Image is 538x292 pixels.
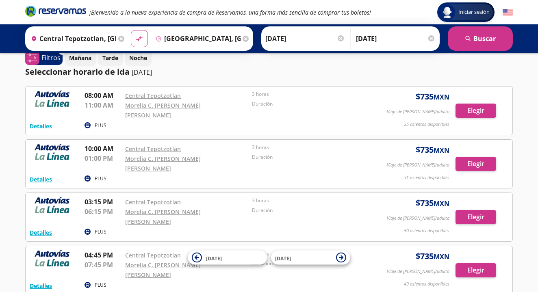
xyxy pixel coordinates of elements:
[387,215,449,222] p: Viaje de [PERSON_NAME]/adulto
[132,67,152,77] p: [DATE]
[30,281,52,290] button: Detalles
[503,7,513,17] button: English
[252,100,375,108] p: Duración
[125,145,181,153] a: Central Tepotzotlan
[404,174,449,181] p: 31 asientos disponibles
[30,228,52,237] button: Detalles
[95,122,106,129] p: PLUS
[25,66,130,78] p: Seleccionar horario de ida
[416,197,449,209] span: $ 735
[30,122,52,130] button: Detalles
[30,91,74,107] img: RESERVAMOS
[456,157,496,171] button: Elegir
[252,144,375,151] p: 3 horas
[271,251,350,265] button: [DATE]
[125,261,201,279] a: Morelia C. [PERSON_NAME] [PERSON_NAME]
[30,197,74,213] img: RESERVAMOS
[387,108,449,115] p: Viaje de [PERSON_NAME]/adulto
[456,263,496,277] button: Elegir
[252,91,375,98] p: 3 horas
[252,207,375,214] p: Duración
[416,144,449,156] span: $ 735
[85,154,121,163] p: 01:00 PM
[85,197,121,207] p: 03:15 PM
[188,251,267,265] button: [DATE]
[41,53,61,63] p: Filtros
[85,100,121,110] p: 11:00 AM
[30,250,74,266] img: RESERVAMOS
[125,92,181,99] a: Central Tepotzotlan
[416,250,449,262] span: $ 735
[152,28,241,49] input: Buscar Destino
[456,104,496,118] button: Elegir
[404,227,449,234] p: 50 asientos disponibles
[85,260,121,270] p: 07:45 PM
[85,250,121,260] p: 04:45 PM
[416,91,449,103] span: $ 735
[434,146,449,155] small: MXN
[95,281,106,289] p: PLUS
[125,198,181,206] a: Central Tepotzotlan
[95,228,106,236] p: PLUS
[456,210,496,224] button: Elegir
[25,51,63,65] button: 0Filtros
[98,50,123,66] button: Tarde
[434,93,449,102] small: MXN
[434,252,449,261] small: MXN
[125,50,152,66] button: Noche
[85,144,121,154] p: 10:00 AM
[387,268,449,275] p: Viaje de [PERSON_NAME]/adulto
[356,28,436,49] input: Opcional
[30,175,52,184] button: Detalles
[102,54,118,62] p: Tarde
[85,91,121,100] p: 08:00 AM
[25,5,86,19] a: Brand Logo
[448,26,513,51] button: Buscar
[85,207,121,216] p: 06:15 PM
[265,28,345,49] input: Elegir Fecha
[404,281,449,288] p: 49 asientos disponibles
[30,144,74,160] img: RESERVAMOS
[434,199,449,208] small: MXN
[455,8,493,16] span: Iniciar sesión
[89,9,371,16] em: ¡Bienvenido a la nueva experiencia de compra de Reservamos, una forma más sencilla de comprar tus...
[125,155,201,172] a: Morelia C. [PERSON_NAME] [PERSON_NAME]
[65,50,96,66] button: Mañana
[252,154,375,161] p: Duración
[387,162,449,169] p: Viaje de [PERSON_NAME]/adulto
[206,255,222,262] span: [DATE]
[129,54,147,62] p: Noche
[125,208,201,225] a: Morelia C. [PERSON_NAME] [PERSON_NAME]
[69,54,91,62] p: Mañana
[125,102,201,119] a: Morelia C. [PERSON_NAME] [PERSON_NAME]
[125,251,181,259] a: Central Tepotzotlan
[95,175,106,182] p: PLUS
[252,197,375,204] p: 3 horas
[25,5,86,17] i: Brand Logo
[404,121,449,128] p: 25 asientos disponibles
[275,255,291,262] span: [DATE]
[28,28,116,49] input: Buscar Origen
